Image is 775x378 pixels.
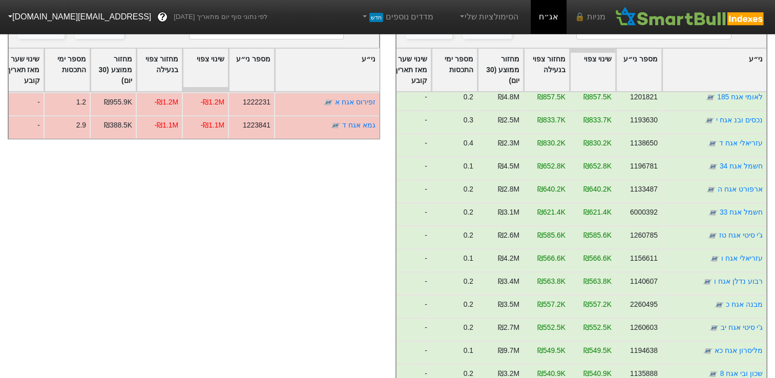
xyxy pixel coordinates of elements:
img: tase link [708,207,718,218]
a: מליסרון אגח כא [715,346,763,354]
div: 1156611 [630,253,658,264]
a: גמא אגח ד [342,121,375,129]
img: tase link [704,115,715,125]
div: Toggle SortBy [478,49,523,91]
img: tase link [330,120,341,131]
div: ₪830.2K [537,138,565,149]
div: 0.3 [464,115,473,125]
div: 0.1 [464,345,473,356]
a: ג'י סיטי אגח יב [721,323,763,331]
a: זפירוס אגח א [335,98,375,106]
div: - [385,271,431,295]
div: Toggle SortBy [386,49,431,91]
div: -₪1.2M [154,97,178,108]
div: 0.2 [464,207,473,218]
div: ₪640.2K [537,184,565,195]
div: 1138650 [630,138,658,149]
div: Toggle SortBy [229,49,274,91]
div: 0.2 [464,184,473,195]
div: 1260785 [630,230,658,241]
div: - [385,110,431,133]
div: 0.1 [464,161,473,172]
div: Toggle SortBy [183,49,228,91]
a: שכון ובי אגח 8 [720,369,763,377]
div: 1223841 [242,120,270,131]
div: ₪640.2K [583,184,612,195]
div: 2.9 [76,120,86,131]
div: ₪3.4M [498,276,519,287]
img: tase link [708,161,718,172]
div: ₪2.8M [498,184,519,195]
div: 0.2 [464,230,473,241]
a: מדדים נוספיםחדש [356,7,437,27]
div: ₪621.4K [583,207,612,218]
div: 1260603 [630,322,658,333]
span: לפי נתוני סוף יום מתאריך [DATE] [174,12,267,22]
div: - [385,318,431,341]
div: - [385,341,431,364]
div: ₪652.8K [537,161,565,172]
div: ₪4.2M [498,253,519,264]
div: ₪3.1M [498,207,519,218]
img: tase link [709,254,720,264]
div: -₪1.2M [200,97,224,108]
div: - [385,248,431,271]
div: 1196781 [630,161,658,172]
img: tase link [707,138,718,149]
div: 0.2 [464,276,473,287]
div: 1194638 [630,345,658,356]
a: ג'י סיטי אגח טז [719,231,763,239]
img: tase link [705,92,716,102]
a: רבוע נדלן אגח ו [714,277,763,285]
a: עזריאלי אגח ו [721,254,763,262]
div: ₪4.5M [498,161,519,172]
div: 0.2 [464,299,473,310]
div: 1140607 [630,276,658,287]
a: מבנה אגח כ [726,300,763,308]
div: Toggle SortBy [91,49,136,91]
div: ₪2.5M [498,115,519,125]
div: - [385,179,431,202]
img: tase link [714,300,724,310]
div: 0.1 [464,253,473,264]
div: ₪585.6K [537,230,565,241]
div: ₪833.7K [583,115,612,125]
span: חדש [369,13,383,22]
div: - [385,225,431,248]
div: ₪549.5K [537,345,565,356]
div: Toggle SortBy [45,49,90,91]
div: - [385,295,431,318]
div: ₪9.7M [498,345,519,356]
div: ₪2.3M [498,138,519,149]
div: ₪563.8K [537,276,565,287]
div: 0.2 [464,322,473,333]
div: - [385,156,431,179]
div: 1.2 [76,97,86,108]
div: ₪2.6M [498,230,519,241]
div: 0.2 [464,92,473,102]
div: ₪830.2K [583,138,612,149]
div: 0.4 [464,138,473,149]
div: ₪857.5K [583,92,612,102]
div: ₪621.4K [537,207,565,218]
div: ₪566.6K [583,253,612,264]
div: 6000392 [630,207,658,218]
img: tase link [709,323,719,333]
img: SmartBull [614,7,767,27]
div: ₪955.9K [103,97,132,108]
div: 1201821 [630,92,658,102]
div: - [385,202,431,225]
div: ₪857.5K [537,92,565,102]
div: 1222231 [242,97,270,108]
div: ₪833.7K [537,115,565,125]
div: ₪3.5M [498,299,519,310]
img: tase link [703,346,713,356]
div: 1133487 [630,184,658,195]
a: לאומי אגח 185 [717,93,763,101]
img: tase link [702,277,713,287]
div: ₪585.6K [583,230,612,241]
div: ₪552.5K [583,322,612,333]
div: Toggle SortBy [524,49,569,91]
img: tase link [323,97,333,108]
a: הסימולציות שלי [454,7,522,27]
